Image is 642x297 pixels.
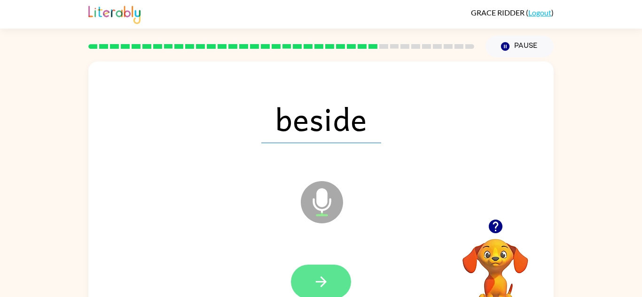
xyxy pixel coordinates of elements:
button: Pause [485,36,554,57]
img: Literably [88,3,141,24]
a: Logout [528,8,551,17]
span: GRACE RIDDER [471,8,526,17]
span: beside [261,94,381,143]
div: ( ) [471,8,554,17]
